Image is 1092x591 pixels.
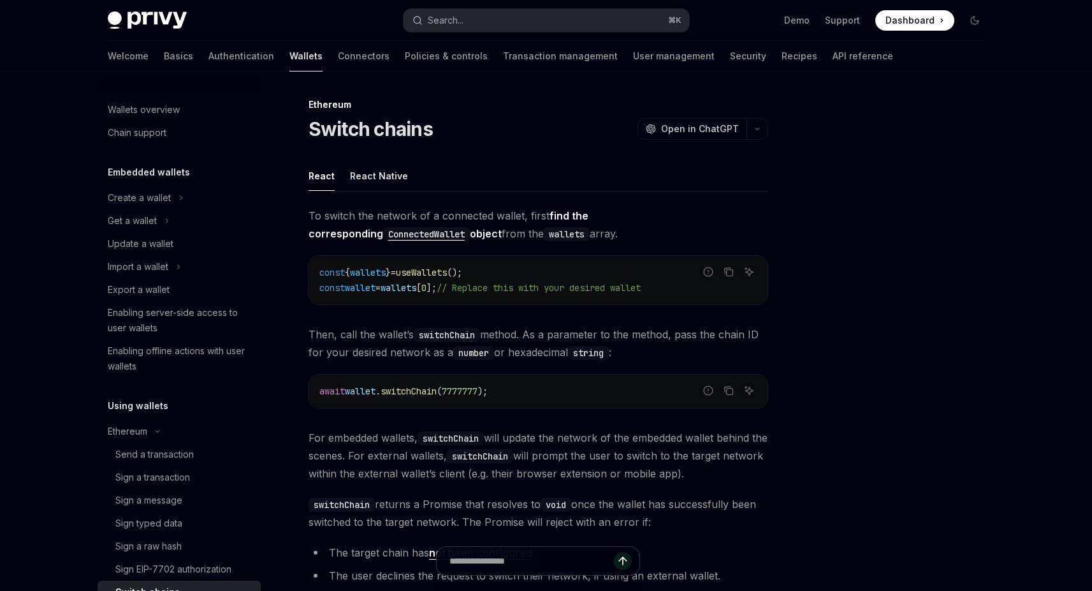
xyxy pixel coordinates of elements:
span: ]; [426,282,437,294]
input: Ask a question... [449,547,614,575]
div: Import a wallet [108,259,168,274]
span: Open in ChatGPT [661,123,739,135]
div: Sign EIP-7702 authorization [115,562,231,577]
span: . [375,385,381,397]
a: Transaction management [503,41,618,71]
span: Then, call the wallet’s method. As a parameter to the method, pass the chain ID for your desired ... [309,325,768,361]
span: await [319,385,345,397]
button: Ask AI [741,382,757,399]
div: Sign a raw hash [115,539,182,554]
div: React Native [350,161,408,191]
div: Update a wallet [108,236,173,251]
div: Enabling offline actions with user wallets [108,343,253,374]
span: [ [416,282,421,294]
button: Toggle dark mode [965,10,985,31]
button: Toggle Ethereum section [98,420,261,443]
span: wallet [345,282,375,294]
span: ); [477,385,488,397]
a: Demo [784,14,810,27]
code: number [453,346,494,360]
a: Dashboard [875,10,954,31]
code: string [568,346,609,360]
span: Dashboard [885,14,935,27]
div: Send a transaction [115,447,194,462]
div: Enabling server-side access to user wallets [108,305,253,336]
a: Chain support [98,121,261,144]
code: void [541,498,571,512]
a: Security [730,41,766,71]
a: Enabling server-side access to user wallets [98,301,261,340]
a: User management [633,41,715,71]
a: Welcome [108,41,149,71]
h5: Embedded wallets [108,165,190,180]
code: ConnectedWallet [383,227,470,241]
a: Support [825,14,860,27]
h1: Switch chains [309,117,433,140]
div: Get a wallet [108,213,157,228]
a: Sign a raw hash [98,535,261,558]
span: 0 [421,282,426,294]
button: Copy the contents from the code block [720,382,737,399]
span: wallet [345,385,375,397]
h5: Using wallets [108,398,168,414]
div: Sign a message [115,493,182,508]
span: ( [437,385,442,397]
a: Sign EIP-7702 authorization [98,558,261,581]
a: find the correspondingConnectedWalletobject [309,209,588,240]
button: Send message [614,552,632,570]
code: switchChain [418,431,484,445]
a: Sign a transaction [98,466,261,489]
a: Sign a message [98,489,261,512]
span: For embedded wallets, will update the network of the embedded wallet behind the scenes. For exter... [309,429,768,483]
button: Toggle Get a wallet section [98,209,261,232]
button: Open in ChatGPT [637,118,746,140]
button: Copy the contents from the code block [720,264,737,280]
span: switchChain [381,385,437,397]
a: Recipes [782,41,817,71]
span: const [319,282,345,294]
div: Create a wallet [108,190,171,206]
a: Authentication [208,41,274,71]
div: Search... [428,13,463,28]
a: Sign typed data [98,512,261,535]
span: } [386,267,391,278]
button: Report incorrect code [700,382,717,399]
img: dark logo [108,11,187,29]
a: Wallets [289,41,323,71]
code: switchChain [414,328,480,342]
span: To switch the network of a connected wallet, first from the array. [309,207,768,243]
div: Export a wallet [108,282,170,297]
div: Ethereum [309,98,768,111]
div: Chain support [108,125,166,140]
button: Report incorrect code [700,264,717,280]
span: = [391,267,396,278]
a: Wallets overview [98,98,261,121]
span: // Replace this with your desired wallet [437,282,641,294]
a: Update a wallet [98,232,261,255]
span: wallets [381,282,416,294]
button: Toggle Import a wallet section [98,255,261,278]
button: Open search [404,9,689,32]
span: 7777777 [442,385,477,397]
code: wallets [544,227,590,241]
a: API reference [833,41,893,71]
div: Sign a transaction [115,470,190,485]
div: Wallets overview [108,102,180,117]
button: Ask AI [741,264,757,280]
span: const [319,267,345,278]
div: Sign typed data [115,516,182,531]
span: (); [447,267,462,278]
a: Send a transaction [98,443,261,466]
span: { [345,267,350,278]
div: React [309,161,335,191]
code: switchChain [447,449,513,463]
span: ⌘ K [668,15,681,26]
span: = [375,282,381,294]
a: Export a wallet [98,278,261,301]
span: wallets [350,267,386,278]
button: Toggle Create a wallet section [98,186,261,209]
a: Basics [164,41,193,71]
code: switchChain [309,498,375,512]
a: Connectors [338,41,389,71]
span: returns a Promise that resolves to once the wallet has successfully been switched to the target n... [309,495,768,531]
